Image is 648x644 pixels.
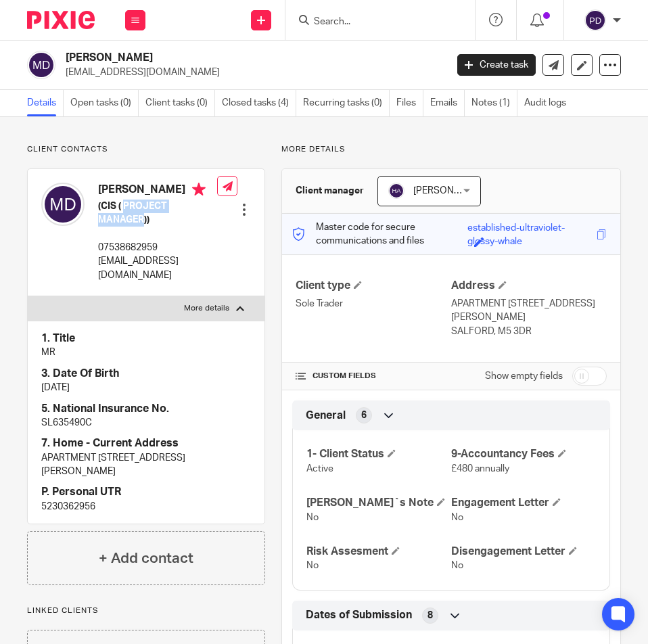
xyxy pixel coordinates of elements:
h4: 1. Title [41,331,251,346]
a: Closed tasks (4) [222,90,296,116]
p: APARTMENT [STREET_ADDRESS][PERSON_NAME] [451,297,607,325]
p: [DATE] [41,381,251,394]
img: Pixie [27,11,95,29]
p: [EMAIL_ADDRESS][DOMAIN_NAME] [66,66,437,79]
h4: 3. Date Of Birth [41,367,251,381]
img: svg%3E [388,183,404,199]
p: Sole Trader [296,297,451,310]
span: 8 [427,609,433,622]
span: No [451,561,463,570]
h4: + Add contact [99,548,193,569]
span: [PERSON_NAME] [413,186,488,195]
h3: Client manager [296,184,364,198]
span: No [451,513,463,522]
span: No [306,513,319,522]
h4: P. Personal UTR [41,485,251,499]
span: General [306,409,346,423]
h4: 5. National Insurance No. [41,402,251,416]
p: More details [281,144,621,155]
a: Recurring tasks (0) [303,90,390,116]
p: MR [41,346,251,359]
h2: [PERSON_NAME] [66,51,363,65]
p: SL635490C [41,416,251,430]
h4: Address [451,279,607,293]
span: 6 [361,409,367,422]
i: Primary [192,183,206,196]
p: 5230362956 [41,500,251,513]
span: No [306,561,319,570]
a: Create task [457,54,536,76]
a: Open tasks (0) [70,90,139,116]
a: Details [27,90,64,116]
h4: 1- Client Status [306,447,451,461]
h4: 9-Accountancy Fees [451,447,596,461]
span: £480 annually [451,464,509,474]
h4: Risk Assesment [306,545,451,559]
img: svg%3E [27,51,55,79]
h4: 7. Home - Current Address [41,436,251,451]
p: Linked clients [27,605,265,616]
span: Dates of Submission [306,608,412,622]
p: 07538682959 [98,241,217,254]
a: Files [396,90,423,116]
p: More details [184,303,229,314]
p: [EMAIL_ADDRESS][DOMAIN_NAME] [98,254,217,282]
input: Search [313,16,434,28]
h4: Client type [296,279,451,293]
img: svg%3E [41,183,85,226]
h4: [PERSON_NAME] [98,183,217,200]
label: Show empty fields [485,369,563,383]
p: Master code for secure communications and files [292,221,468,248]
img: svg%3E [584,9,606,31]
p: Client contacts [27,144,265,155]
p: APARTMENT [STREET_ADDRESS][PERSON_NAME] [41,451,251,479]
a: Notes (1) [471,90,517,116]
a: Client tasks (0) [145,90,215,116]
a: Emails [430,90,465,116]
h4: [PERSON_NAME]`s Note [306,496,451,510]
span: Active [306,464,333,474]
p: SALFORD, M5 3DR [451,325,607,338]
h4: Engagement Letter [451,496,596,510]
h4: CUSTOM FIELDS [296,371,451,382]
div: established-ultraviolet-glossy-whale [467,221,593,237]
a: Audit logs [524,90,573,116]
h5: (CIS ( PROJECT MANAGER)) [98,200,217,227]
h4: Disengagement Letter [451,545,596,559]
